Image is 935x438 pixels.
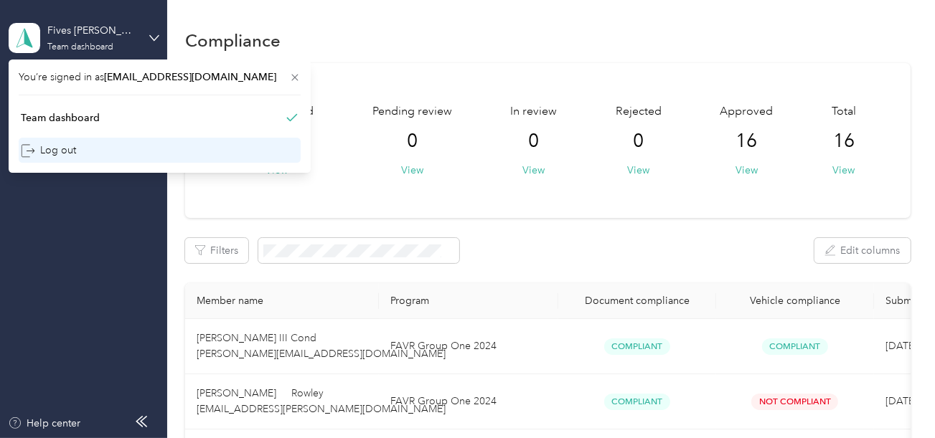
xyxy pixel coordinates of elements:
span: 0 [633,130,644,153]
div: Team dashboard [47,43,113,52]
span: Compliant [604,394,670,410]
span: 0 [407,130,418,153]
button: Help center [8,416,81,431]
span: 0 [528,130,539,153]
span: Pending review [372,103,452,120]
span: Compliant [762,338,828,355]
button: View [736,163,758,178]
th: Program [379,283,558,319]
span: Compliant [604,338,670,355]
button: View [627,163,649,178]
button: View [401,163,423,178]
span: [PERSON_NAME] III Cond [PERSON_NAME][EMAIL_ADDRESS][DOMAIN_NAME] [197,332,446,360]
span: [PERSON_NAME] Rowley [EMAIL_ADDRESS][PERSON_NAME][DOMAIN_NAME] [197,387,446,415]
iframe: Everlance-gr Chat Button Frame [855,358,935,438]
div: Log out [21,143,76,158]
button: Filters [185,238,248,263]
div: Document compliance [570,295,705,307]
span: Total [832,103,856,120]
td: FAVR Group One 2024 [379,319,558,374]
span: [EMAIL_ADDRESS][DOMAIN_NAME] [104,71,276,83]
span: 16 [833,130,855,153]
span: In review [510,103,557,120]
span: Approved [720,103,773,120]
div: Team dashboard [21,110,100,125]
span: Rejected [616,103,662,120]
h1: Compliance [185,33,281,48]
div: Fives [PERSON_NAME] Corp [47,23,137,38]
button: Edit columns [814,238,911,263]
span: Not Compliant [751,394,838,410]
span: You’re signed in as [19,70,301,85]
th: Member name [185,283,379,319]
button: View [522,163,545,178]
button: View [832,163,855,178]
div: Vehicle compliance [728,295,863,307]
td: FAVR Group One 2024 [379,374,558,429]
span: 16 [736,130,757,153]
